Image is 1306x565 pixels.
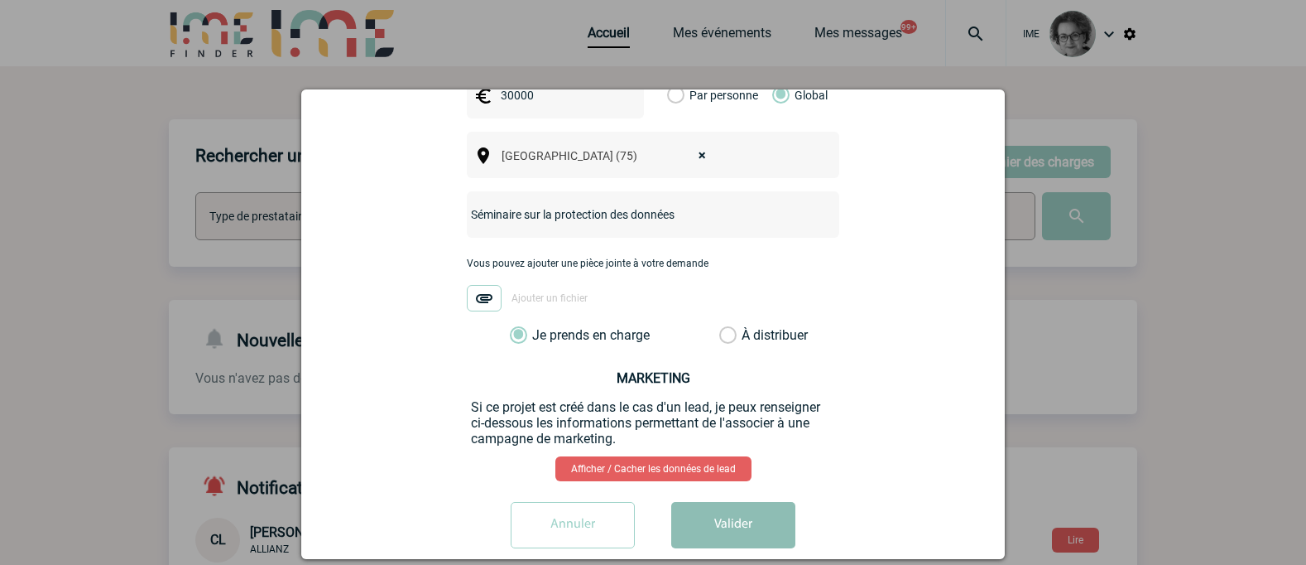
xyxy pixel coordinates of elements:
span: Paris (75) [495,144,723,167]
input: Nom de l'événement [467,204,795,225]
label: Par personne [667,72,685,118]
label: Global [772,72,783,118]
p: Si ce projet est créé dans le cas d'un lead, je peux renseigner ci-dessous les informations perme... [471,399,835,447]
a: Afficher / Cacher les données de lead [555,456,751,481]
input: Budget HT [497,85,611,106]
label: Je prends en charge [510,327,538,344]
span: × [699,144,706,167]
label: À distribuer [719,327,737,344]
input: Annuler [511,502,635,548]
h3: MARKETING [471,370,835,386]
button: Valider [671,502,795,548]
span: Ajouter un fichier [511,292,588,304]
p: Vous pouvez ajouter une pièce jointe à votre demande [467,258,839,269]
